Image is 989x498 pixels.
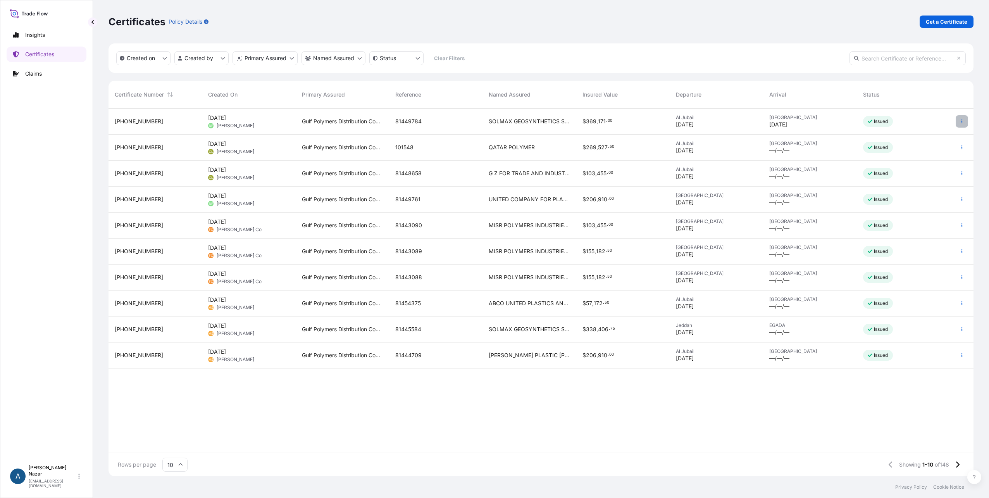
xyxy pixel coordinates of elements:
span: Gulf Polymers Distribution Company FZCO [302,144,383,151]
span: 81454375 [395,299,421,307]
span: 171 [598,119,606,124]
span: [DATE] [676,121,694,128]
button: createdOn Filter options [116,51,171,65]
span: [DATE] [676,329,694,336]
span: [DATE] [208,244,226,252]
p: Issued [874,300,888,306]
span: 00 [609,197,614,200]
span: G Z FOR TRADE AND INDUSTRY [489,169,570,177]
a: Get a Certificate [920,16,973,28]
span: 910 [598,197,607,202]
span: [GEOGRAPHIC_DATA] [769,192,850,199]
p: Clear Filters [434,54,465,62]
span: , [596,197,598,202]
p: Certificates [25,50,54,58]
span: —/—/— [769,225,789,232]
button: certificateStatus Filter options [369,51,424,65]
span: MISR POLYMERS INDUSTRIES S.A.E. [489,221,570,229]
span: [DATE] [208,218,226,226]
input: Search Certificate or Reference... [849,51,966,65]
span: [GEOGRAPHIC_DATA] [769,140,850,147]
span: —/—/— [769,329,789,336]
span: , [596,145,598,150]
span: [PERSON_NAME] [217,304,254,311]
span: —/—/— [769,303,789,310]
span: , [596,119,598,124]
span: [GEOGRAPHIC_DATA] [676,244,757,251]
button: createdBy Filter options [174,51,229,65]
span: 00 [608,119,612,122]
span: [PHONE_NUMBER] [115,118,163,125]
span: , [594,249,596,254]
span: 00 [609,353,614,356]
span: [DATE] [676,354,694,362]
span: 00 [608,223,613,226]
span: [DATE] [208,140,226,148]
span: ABCO UNITED PLASTICS AND CHEMICALS [489,299,570,307]
span: [PERSON_NAME] Co [217,227,262,233]
span: $ [582,197,586,202]
span: 406 [598,327,608,332]
span: Jeddah [676,322,757,329]
span: 182 [596,249,605,254]
span: MS [208,304,213,311]
span: [PERSON_NAME] Co [217,278,262,285]
span: [GEOGRAPHIC_DATA] [769,218,850,225]
span: [DATE] [676,199,694,206]
span: [PHONE_NUMBER] [115,144,163,151]
span: Gulf Polymers Distribution Company FZCO [302,351,383,359]
span: UNITED COMPANY FOR PLASTIC BAGS [489,195,570,203]
span: Certificate Number [115,91,164,99]
a: Privacy Policy [895,484,927,490]
p: Issued [874,326,888,332]
p: Policy Details [169,18,202,26]
span: 81448658 [395,169,422,177]
span: [GEOGRAPHIC_DATA] [676,192,757,199]
span: Rows per page [118,461,156,469]
span: [DATE] [676,173,694,180]
span: , [592,301,594,306]
span: [GEOGRAPHIC_DATA] [769,166,850,173]
span: Al Jubail [676,114,757,121]
span: SOLMAX GEOSYNTHETICS S.A.E. [489,325,570,333]
span: 50 [607,275,612,278]
span: Departure [676,91,701,99]
a: Insights [7,27,86,43]
p: Issued [874,118,888,124]
span: Arrival [769,91,786,99]
span: [PHONE_NUMBER] [115,247,163,255]
span: [PHONE_NUMBER] [115,325,163,333]
span: Insured Value [582,91,618,99]
span: 81449761 [395,195,420,203]
span: CL [209,148,213,156]
span: [DATE] [208,192,226,200]
span: Gulf Polymers Distribution Company FZCO [302,325,383,333]
span: QATAR POLYMER [489,144,535,151]
a: Cookie Notice [933,484,964,490]
span: $ [582,119,586,124]
span: EGADA [769,322,850,329]
span: MS [208,356,213,363]
span: 50 [607,249,612,252]
span: [DATE] [676,147,694,154]
span: —/—/— [769,147,789,154]
span: Al Jubail [676,296,757,303]
span: SOLMAX GEOSYNTHETICS S.A.E. [489,118,570,125]
a: Claims [7,66,86,81]
span: Al Jubail [676,140,757,147]
span: [PERSON_NAME] [217,330,254,337]
span: , [594,275,596,280]
p: Issued [874,196,888,202]
span: 57 [586,301,592,306]
span: . [608,145,609,148]
span: 455 [597,171,606,176]
span: Gulf Polymers Distribution Company FZCO [302,221,383,229]
span: 206 [586,353,596,358]
span: —/—/— [769,199,789,206]
span: 172 [594,301,603,306]
span: 182 [596,275,605,280]
span: 81443088 [395,273,422,281]
span: 81443089 [395,247,422,255]
a: Certificates [7,47,86,62]
span: $ [582,327,586,332]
